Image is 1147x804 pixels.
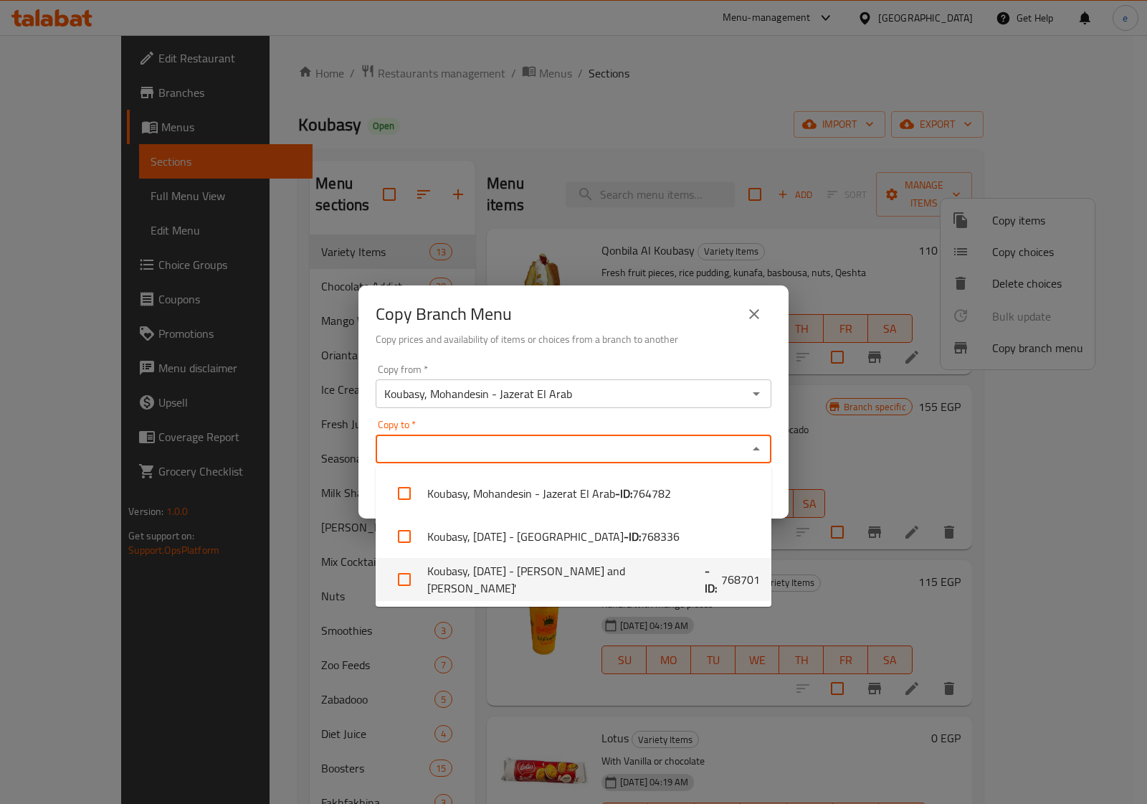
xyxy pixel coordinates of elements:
[376,515,771,558] li: Koubasy, [DATE] - [GEOGRAPHIC_DATA]
[376,472,771,515] li: Koubasy, Mohandesin - Jazerat El Arab
[705,562,721,597] b: - ID:
[632,485,671,502] span: 764782
[376,558,771,601] li: Koubasy, [DATE] - [PERSON_NAME] and [PERSON_NAME]'
[746,439,766,459] button: Close
[624,528,641,545] b: - ID:
[615,485,632,502] b: - ID:
[737,297,771,331] button: close
[641,528,680,545] span: 768336
[746,384,766,404] button: Open
[376,303,512,326] h2: Copy Branch Menu
[376,331,771,347] h6: Copy prices and availability of items or choices from a branch to another
[721,571,760,588] span: 768701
